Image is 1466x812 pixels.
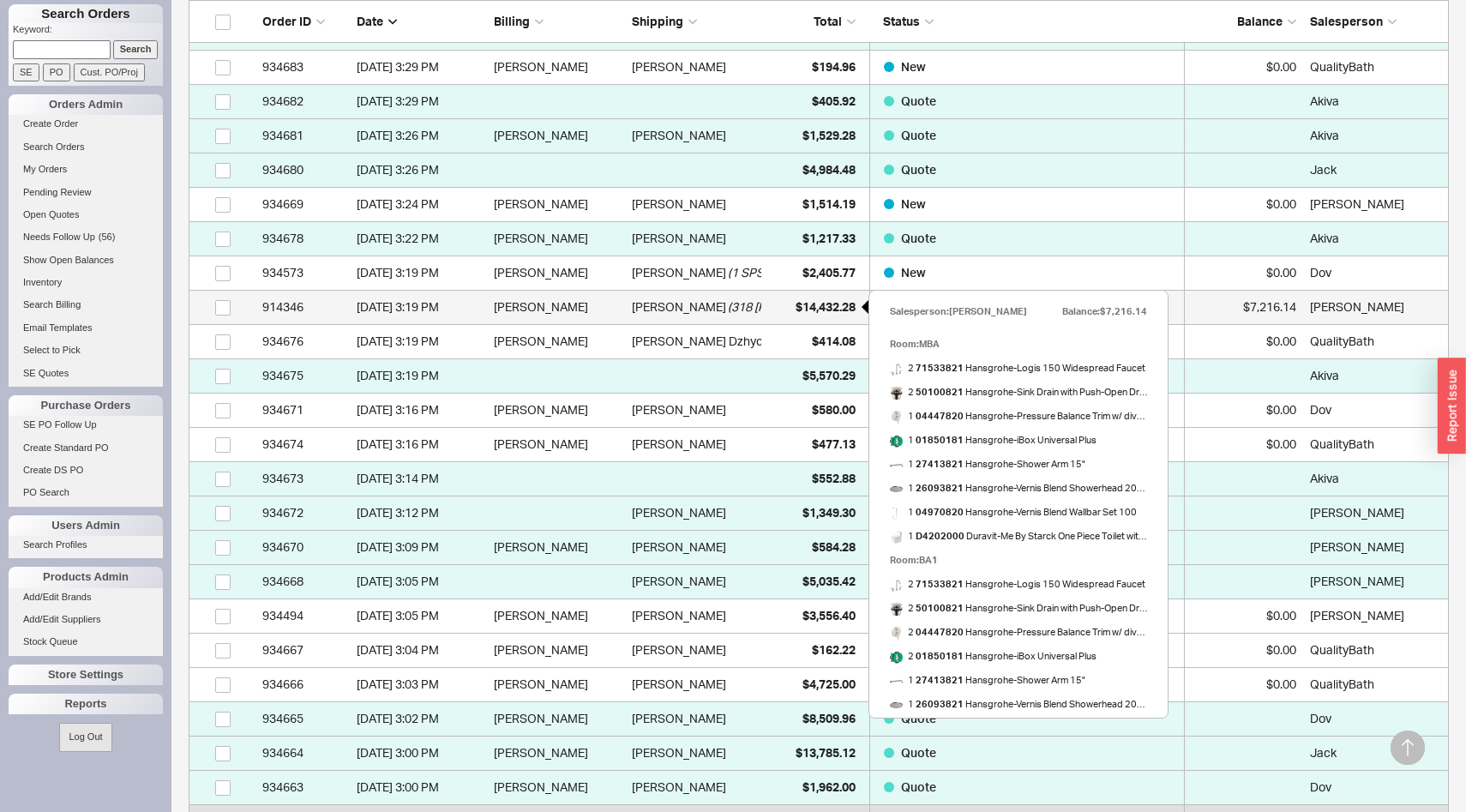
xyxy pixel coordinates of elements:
[890,411,903,424] img: 04447820_01_inngqd
[9,694,163,714] div: Reports
[883,14,920,28] span: Status
[901,162,936,177] span: Quote
[357,256,485,290] div: 8/18/25 3:19 PM
[632,770,726,804] div: [PERSON_NAME]
[728,290,894,324] span: ( 318 [PERSON_NAME] Project )
[357,153,485,187] div: 8/18/25 3:26 PM
[632,187,726,221] div: [PERSON_NAME]
[890,644,1096,668] a: 2 01850181 Hansgrohe-iBox Universal Plus
[189,599,1449,634] a: 934494[DATE] 3:05 PM[PERSON_NAME][PERSON_NAME]$3,556.40New $0.00[PERSON_NAME]
[189,496,1449,531] a: 934672[DATE] 3:12 PM[PERSON_NAME]$1,349.30Quote [PERSON_NAME]
[9,94,163,115] div: Orders Admin
[9,138,163,156] a: Search Orders
[9,461,163,479] a: Create DS PO
[1310,633,1439,667] div: QualityBath
[494,770,623,804] div: [PERSON_NAME]
[357,358,485,393] div: 8/18/25 3:19 PM
[1193,13,1296,30] div: Balance
[9,567,163,587] div: Products Admin
[1310,736,1439,770] div: Jack
[890,651,903,664] img: file_rgv37l
[1193,324,1296,358] div: $0.00
[1193,50,1296,84] div: $0.00
[890,603,903,616] img: file_mjmfam
[262,13,348,30] div: Order ID
[1310,153,1439,187] div: Jack
[189,85,1449,119] a: 934682[DATE] 3:29 PM$405.92Quote Akiva
[802,574,856,588] span: $5,035.42
[890,579,903,592] img: file_sojthh
[262,770,348,804] div: 934663
[189,188,1449,222] a: 934669[DATE] 3:24 PM[PERSON_NAME][PERSON_NAME]$1,514.19New $0.00[PERSON_NAME]
[1193,633,1296,667] div: $0.00
[632,701,726,736] div: [PERSON_NAME]
[632,50,726,84] div: [PERSON_NAME]
[262,187,348,221] div: 934669
[890,387,903,400] img: file_mjmfam
[357,530,485,564] div: 8/18/25 3:09 PM
[9,364,163,382] a: SE Quotes
[13,23,163,40] p: Keyword:
[916,458,964,470] b: 27413821
[890,428,1096,452] a: 1 01850181 Hansgrohe-iBox Universal Plus
[9,515,163,536] div: Users Admin
[890,507,903,520] img: 04969_zgswrj
[1237,14,1283,28] span: Balance
[262,290,348,324] div: 914346
[890,548,1147,572] div: Room: BA1
[494,118,623,153] div: [PERSON_NAME]
[357,50,485,84] div: 8/18/25 3:29 PM
[632,13,761,30] div: Shipping
[632,427,726,461] div: [PERSON_NAME]
[494,256,623,290] div: [PERSON_NAME]
[9,611,163,629] a: Add/Edit Suppliers
[1193,187,1296,221] div: $0.00
[632,496,726,530] div: [PERSON_NAME]
[9,588,163,606] a: Add/Edit Brands
[262,153,348,187] div: 934680
[802,677,856,691] span: $4,725.00
[1062,299,1147,323] div: Balance: $7,216.14
[632,256,726,290] div: [PERSON_NAME]
[632,290,726,324] div: [PERSON_NAME]
[189,702,1449,737] a: 934665[DATE] 3:02 PM[PERSON_NAME][PERSON_NAME]$8,509.96Quote Dov
[1193,256,1296,290] div: $0.00
[189,256,1449,291] a: 934573[DATE] 3:19 PM[PERSON_NAME][PERSON_NAME](1 SPS # 5CD)$2,405.77New $0.00Dov
[890,452,1085,476] a: 1 27413821 Hansgrohe-Shower Arm 15"
[890,716,1137,740] a: 2 04970820 Hansgrohe-Vernis Blend Wallbar Set 100
[494,736,623,770] div: [PERSON_NAME]
[890,435,903,448] img: file_rgv37l
[802,196,856,211] span: $1,514.19
[262,496,348,530] div: 934672
[189,462,1449,496] a: 934673[DATE] 3:14 PM$552.88Quote Akiva
[9,395,163,416] div: Purchase Orders
[494,13,623,30] div: Billing
[1193,427,1296,461] div: $0.00
[494,667,623,701] div: [PERSON_NAME]
[262,530,348,564] div: 934670
[262,461,348,496] div: 934673
[890,476,1147,500] a: 1 26093821 Hansgrohe-Vernis Blend Showerhead 200 - 1.5 GPM
[189,119,1449,153] a: 934681[DATE] 3:26 PM[PERSON_NAME][PERSON_NAME]$1,529.28Quote Akiva
[1310,84,1439,118] div: Akiva
[890,627,903,640] img: 04447820_01_inngqd
[1193,667,1296,701] div: $0.00
[9,115,163,133] a: Create Order
[890,299,1027,323] div: Salesperson: [PERSON_NAME]
[494,290,623,324] div: [PERSON_NAME]
[9,183,163,201] a: Pending Review
[494,633,623,667] div: [PERSON_NAME]
[632,633,726,667] div: [PERSON_NAME]
[262,667,348,701] div: 934666
[632,393,726,427] div: [PERSON_NAME]
[890,404,1147,428] a: 1 04447820 Hansgrohe-Pressure Balance Trim w/ diverter
[59,723,111,751] button: Log Out
[189,771,1449,805] a: 934663[DATE] 3:00 PM[PERSON_NAME][PERSON_NAME]$1,962.00Quote Dov
[1310,324,1439,358] div: QualityBath
[890,363,903,376] img: file_sojthh
[901,231,936,245] span: Quote
[189,531,1449,565] a: 934670[DATE] 3:09 PM[PERSON_NAME][PERSON_NAME]$584.28Quote [PERSON_NAME]
[1310,427,1439,461] div: QualityBath
[9,484,163,502] a: PO Search
[262,598,348,633] div: 934494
